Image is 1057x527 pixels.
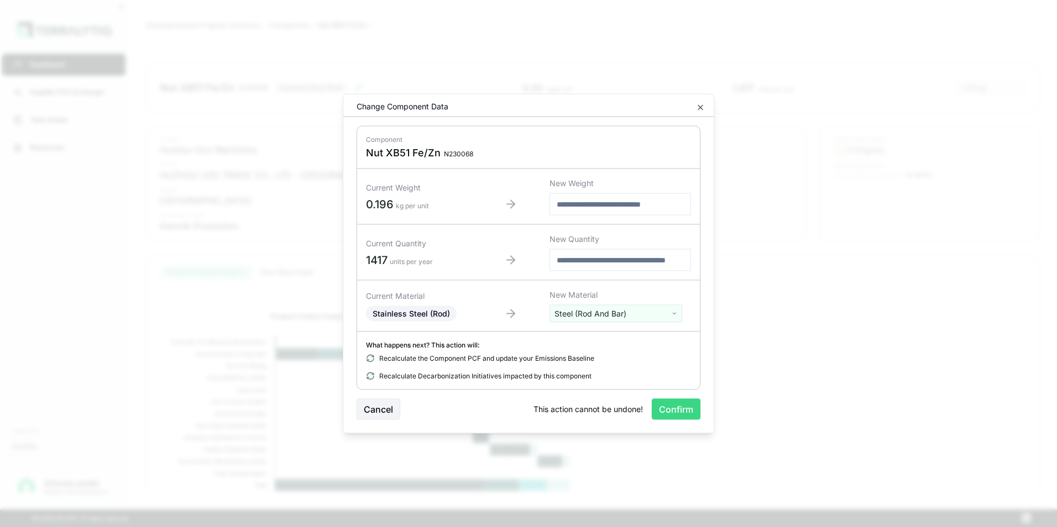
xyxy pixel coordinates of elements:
div: Current Material [366,291,472,302]
span: Stainless Steel (Rod) [373,309,450,318]
div: New Quantity [550,234,691,245]
button: Cancel [357,399,400,420]
span: 0.196 [366,197,394,210]
span: kg per unit [396,201,429,209]
div: New Material [550,289,691,301]
span: N230068 [444,150,473,159]
div: What happens next? This action will: [366,341,691,350]
span: Nut XB51 Fe/Zn [366,146,441,160]
div: Recalculate the Component PCF and update your Emissions Baseline [366,354,691,363]
div: Current Quantity [366,238,472,249]
div: Change Component Data [348,101,448,112]
span: 1417 [366,253,388,266]
span: units per year [390,257,433,265]
div: Current Weight [366,182,472,193]
button: Steel (Rod And Bar) [550,305,682,323]
div: Component [366,135,691,144]
div: Recalculate Decarbonization Initiatives impacted by this component [366,372,691,381]
div: New Weight [550,178,691,189]
button: Confirm [652,399,700,420]
span: This action cannot be undone! [533,404,643,415]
